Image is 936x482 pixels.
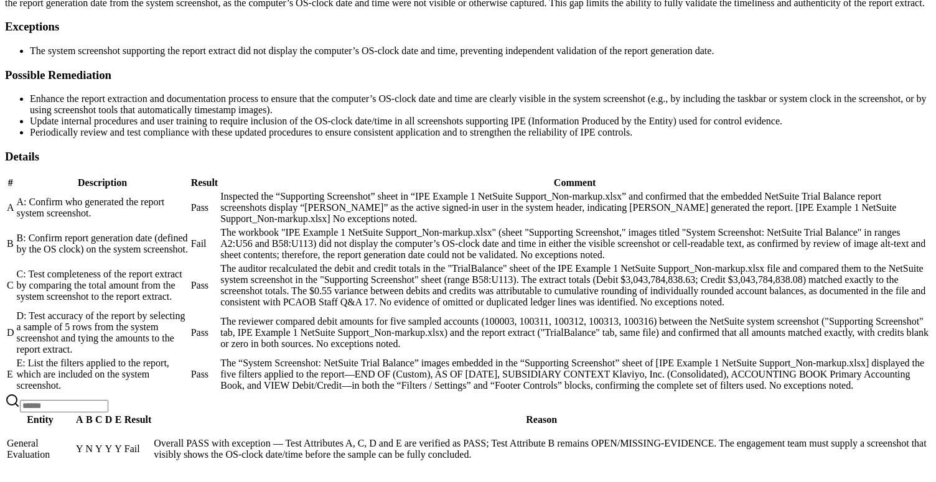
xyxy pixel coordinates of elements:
th: Comment [220,177,930,189]
th: Result [124,414,152,426]
li: Enhance the report extraction and documentation process to ensure that the computer’s OS-clock da... [30,93,931,116]
th: # [6,177,15,189]
span: Y [95,443,103,454]
th: A [75,414,84,426]
li: Update internal procedures and user training to require inclusion of the OS-clock date/time in al... [30,116,931,127]
li: Periodically review and test compliance with these updated procedures to ensure consistent applic... [30,127,931,138]
span: Y [105,443,113,454]
th: Description [16,177,189,189]
li: The system screenshot supporting the report extract did not display the computer’s OS-clock date ... [30,45,931,57]
th: C [95,414,103,426]
span: The auditor recalculated the debit and credit totals in the "TrialBalance" sheet of the IPE Examp... [220,263,925,307]
div: Fail [124,443,152,455]
span: Pass [191,369,208,379]
th: D [105,414,113,426]
p: Overall PASS with exception — Test Attributes A, C, D and E are verified as PASS; Test Attribute ... [154,438,929,460]
th: E [114,414,123,426]
span: D: Test accuracy of the report by selecting a sample of 5 rows from the system screenshot and tyi... [17,310,185,355]
span: Pass [191,202,208,213]
span: Fail [191,238,207,249]
span: Y [115,443,122,454]
span: The workbook "IPE Example 1 NetSuite Support_Non-markup.xlsx" (sheet "Supporting Screenshot," ima... [220,227,925,260]
span: The reviewer compared debit amounts for five sampled accounts (100003, 100311, 100312, 100313, 10... [220,316,929,349]
span: The “System Screenshot: NetSuite Trial Balance” images embedded in the “Supporting Screenshot” sh... [220,358,924,391]
th: Reason [153,414,930,426]
span: C: Test completeness of the report extract by comparing the total amount from the system screensh... [17,269,182,302]
th: B [85,414,94,426]
th: Entity [6,414,74,426]
span: D [7,327,14,338]
span: General Evaluation [7,438,50,460]
h3: Exceptions [5,20,931,34]
span: N [86,443,93,454]
h3: Possible Remediation [5,68,931,82]
th: Result [190,177,219,189]
span: A: Confirm who generated the report system screenshot. [17,197,165,218]
span: Pass [191,327,208,338]
span: B [7,238,14,249]
span: A [7,202,14,213]
span: C [7,280,14,290]
span: Y [76,443,83,454]
span: Inspected the “Supporting Screenshot” sheet in “IPE Example 1 NetSuite Support_Non-markup.xlsx” a... [220,191,896,224]
span: B: Confirm report generation date (defined by the OS clock) on the system screenshot. [17,233,189,254]
span: E [7,369,13,379]
span: E: List the filters applied to the report, which are included on the system screenshot. [17,358,169,391]
h3: Details [5,150,931,164]
span: Pass [191,280,208,290]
